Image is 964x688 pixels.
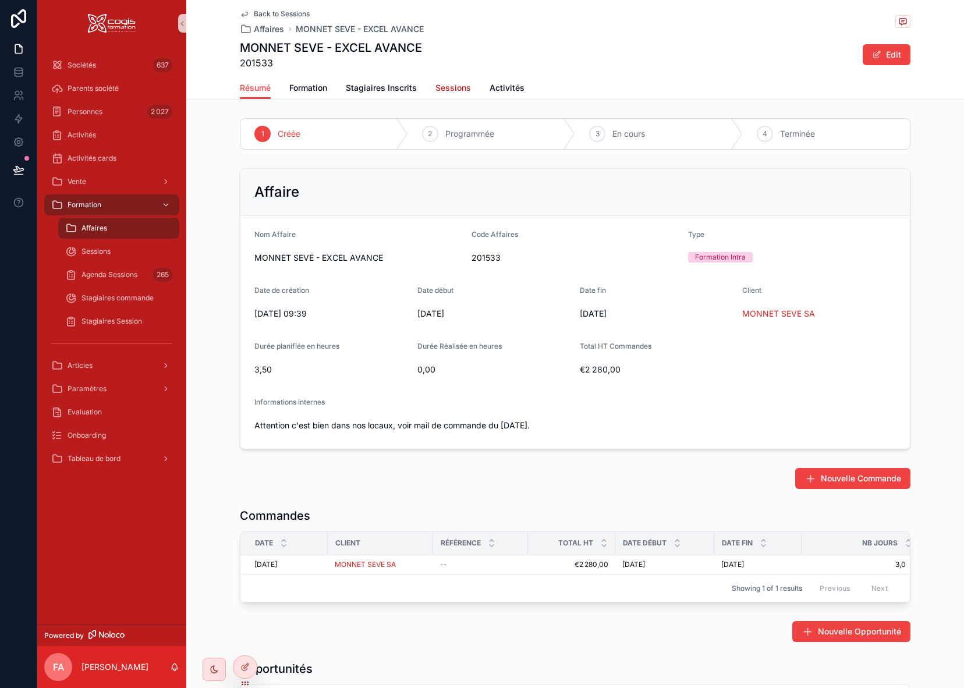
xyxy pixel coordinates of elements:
[818,626,901,637] span: Nouvelle Opportunité
[742,308,815,320] a: MONNET SEVE SA
[254,342,339,350] span: Durée planifiée en heures
[289,82,327,94] span: Formation
[254,308,408,320] span: [DATE] 09:39
[862,538,898,548] span: Nb Jours
[37,625,186,646] a: Powered by
[68,454,120,463] span: Tableau de bord
[780,128,815,140] span: Terminée
[44,378,179,399] a: Paramètres
[535,560,608,569] a: €2 280,00
[44,148,179,169] a: Activités cards
[688,230,704,239] span: Type
[802,560,906,569] a: 3,0
[296,23,424,35] a: MONNET SEVE - EXCEL AVANCE
[622,560,645,569] span: [DATE]
[58,241,179,262] a: Sessions
[240,82,271,94] span: Résumé
[81,224,107,233] span: Affaires
[428,129,432,139] span: 2
[792,621,910,642] button: Nouvelle Opportunité
[68,431,106,440] span: Onboarding
[417,364,571,375] span: 0,00
[153,268,172,282] div: 265
[580,286,606,295] span: Date fin
[58,218,179,239] a: Affaires
[580,364,733,375] span: €2 280,00
[240,56,422,70] span: 201533
[346,82,417,94] span: Stagiaires Inscrits
[254,560,321,569] a: [DATE]
[335,560,426,569] a: MONNET SEVE SA
[240,661,313,677] h1: Opportunités
[44,355,179,376] a: Articles
[255,538,273,548] span: Date
[417,342,502,350] span: Durée Réalisée en heures
[445,128,494,140] span: Programmée
[490,77,524,101] a: Activités
[580,308,733,320] span: [DATE]
[472,252,679,264] span: 201533
[44,171,179,192] a: Vente
[68,130,96,140] span: Activités
[441,538,481,548] span: Référence
[240,40,422,56] h1: MONNET SEVE - EXCEL AVANCE
[58,311,179,332] a: Stagiaires Session
[68,384,107,393] span: Paramètres
[623,538,667,548] span: Date début
[261,129,264,139] span: 1
[732,584,802,593] span: Showing 1 of 1 results
[44,101,179,122] a: Personnes2 027
[68,407,102,417] span: Evaluation
[254,183,299,201] h2: Affaire
[254,9,310,19] span: Back to Sessions
[44,194,179,215] a: Formation
[612,128,645,140] span: En cours
[44,55,179,76] a: Sociétés637
[254,560,277,569] span: [DATE]
[240,508,310,524] h1: Commandes
[81,661,148,673] p: [PERSON_NAME]
[622,560,707,569] a: [DATE]
[278,128,300,140] span: Créée
[81,317,142,326] span: Stagiaires Session
[742,286,761,295] span: Client
[68,154,116,163] span: Activités cards
[335,538,360,548] span: Client
[335,560,396,569] a: MONNET SEVE SA
[417,308,571,320] span: [DATE]
[435,82,471,94] span: Sessions
[44,448,179,469] a: Tableau de bord
[863,44,910,65] button: Edit
[153,58,172,72] div: 637
[88,14,136,33] img: App logo
[58,264,179,285] a: Agenda Sessions265
[240,77,271,100] a: Résumé
[254,23,284,35] span: Affaires
[558,538,593,548] span: Total HT
[240,23,284,35] a: Affaires
[68,84,119,93] span: Parents société
[44,631,84,640] span: Powered by
[254,286,309,295] span: Date de création
[81,293,154,303] span: Stagiaires commande
[795,468,910,489] button: Nouvelle Commande
[44,125,179,146] a: Activités
[53,660,64,674] span: FA
[37,47,186,484] div: scrollable content
[44,78,179,99] a: Parents société
[722,538,753,548] span: Date fin
[147,105,172,119] div: 2 027
[68,61,96,70] span: Sociétés
[254,364,408,375] span: 3,50
[81,247,111,256] span: Sessions
[68,107,102,116] span: Personnes
[695,252,746,263] div: Formation Intra
[721,560,744,569] span: [DATE]
[68,177,86,186] span: Vente
[254,252,462,264] span: MONNET SEVE - EXCEL AVANCE
[346,77,417,101] a: Stagiaires Inscrits
[435,77,471,101] a: Sessions
[44,402,179,423] a: Evaluation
